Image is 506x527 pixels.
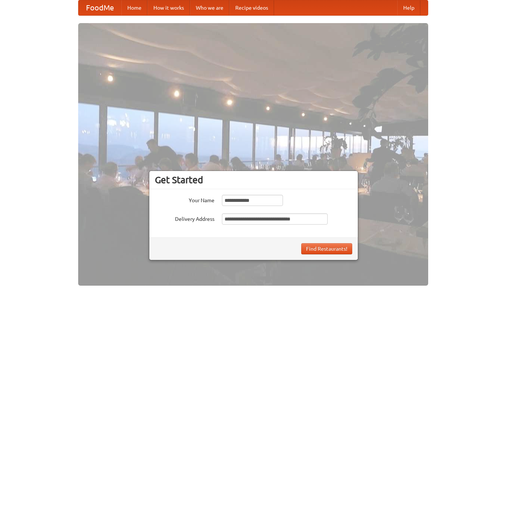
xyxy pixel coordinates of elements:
label: Delivery Address [155,213,214,223]
label: Your Name [155,195,214,204]
a: Who we are [190,0,229,15]
h3: Get Started [155,174,352,185]
a: Home [121,0,147,15]
button: Find Restaurants! [301,243,352,254]
a: Recipe videos [229,0,274,15]
a: Help [397,0,420,15]
a: How it works [147,0,190,15]
a: FoodMe [79,0,121,15]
